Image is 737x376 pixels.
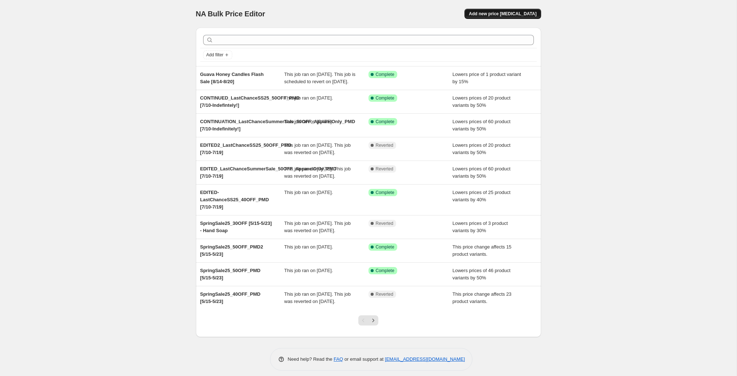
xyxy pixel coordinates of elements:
button: Add filter [203,50,232,59]
span: Reverted [376,291,394,297]
span: Reverted [376,221,394,226]
span: Complete [376,244,394,250]
span: Reverted [376,166,394,172]
button: Next [368,315,378,326]
span: Lowers prices of 3 product variants by 30% [452,221,508,233]
span: Add new price [MEDICAL_DATA] [469,11,536,17]
span: This job ran on [DATE]. [284,119,333,124]
span: This price change affects 23 product variants. [452,291,511,304]
span: Reverted [376,142,394,148]
span: This job ran on [DATE]. [284,95,333,101]
span: Lowers price of 1 product variant by 15% [452,72,521,84]
span: This job ran on [DATE]. [284,268,333,273]
span: Need help? Read the [288,356,334,362]
span: NA Bulk Price Editor [196,10,265,18]
span: Complete [376,95,394,101]
span: Lowers prices of 60 product variants by 50% [452,166,511,179]
span: EDITED_LastChanceSummerSale_50OFF_ApparelOnly_PMD [7/10-7/19] [200,166,337,179]
span: Lowers prices of 25 product variants by 40% [452,190,511,202]
span: This job ran on [DATE]. [284,190,333,195]
span: EDITED-LastChanceSS25_40OFF_PMD [7/10-7/19] [200,190,269,210]
span: SpringSale25_40OFF_PMD [5/15-5/23] [200,291,261,304]
span: or email support at [343,356,385,362]
span: SpringSale25_50OFF_PMD﻿ [5/15-5/23] [200,268,261,280]
span: CONTINUED_LastChanceSS25_50OFF_PMD [7/10-Indefintely!] [200,95,300,108]
a: FAQ [334,356,343,362]
span: CONTINUATION_LastChanceSummerSale_50OFF_ApparelOnly_PMD [7/10-Indefinitely!] [200,119,355,132]
span: EDITED2_LastChanceSS25_50OFF_PMD [7/10-7/19] [200,142,291,155]
span: This job ran on [DATE]. [284,244,333,250]
span: SpringSale25_30OFF [5/15-5/23] - Hand Soap [200,221,272,233]
span: Complete [376,72,394,77]
span: Lowers prices of 20 product variants by 50% [452,95,511,108]
span: Complete [376,119,394,125]
span: Lowers prices of 60 product variants by 50% [452,119,511,132]
span: This price change affects 15 product variants. [452,244,511,257]
span: Lowers prices of 20 product variants by 50% [452,142,511,155]
a: [EMAIL_ADDRESS][DOMAIN_NAME] [385,356,465,362]
span: This job ran on [DATE]. This job was reverted on [DATE]. [284,166,351,179]
span: This job ran on [DATE]. This job was reverted on [DATE]. [284,221,351,233]
span: Guava Honey Candles Flash Sale [8/14-8/20] [200,72,264,84]
span: This job ran on [DATE]. This job was reverted on [DATE]. [284,291,351,304]
span: Complete [376,190,394,195]
span: Complete [376,268,394,274]
button: Add new price [MEDICAL_DATA] [464,9,541,19]
span: Add filter [206,52,223,58]
nav: Pagination [358,315,378,326]
span: This job ran on [DATE]. This job was reverted on [DATE]. [284,142,351,155]
span: Lowers prices of 46 product variants by 50% [452,268,511,280]
span: SpringSale25_50OFF_PMD﻿2 [5/15-5/23] [200,244,263,257]
span: This job ran on [DATE]. This job is scheduled to revert on [DATE]. [284,72,355,84]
